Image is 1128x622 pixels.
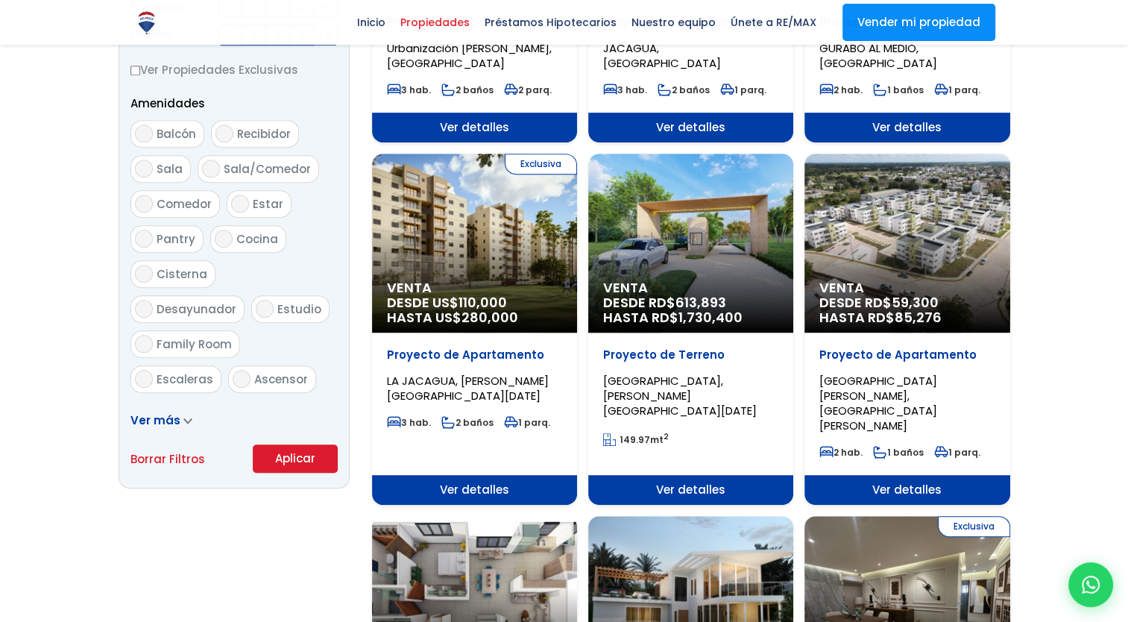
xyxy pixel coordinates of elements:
span: JACAGUA, [GEOGRAPHIC_DATA] [603,40,721,71]
input: Balcón [135,125,153,142]
span: 1 parq. [720,84,766,96]
sup: 2 [664,431,669,442]
span: Balcón [157,126,196,142]
span: mt [603,433,669,446]
span: Exclusiva [505,154,577,175]
span: DESDE US$ [387,295,562,325]
span: Ascensor [254,371,308,387]
a: Exclusiva Venta DESDE US$110,000 HASTA US$280,000 Proyecto de Apartamento LA JACAGUA, [PERSON_NAM... [372,154,577,505]
span: 280,000 [461,308,518,327]
label: Ver Propiedades Exclusivas [130,60,338,79]
input: Family Room [135,335,153,353]
span: Nuestro equipo [624,11,723,34]
span: 59,300 [892,293,939,312]
span: HASTA RD$ [603,310,778,325]
input: Estar [231,195,249,213]
span: Cocina [236,231,278,247]
span: Sala/Comedor [224,161,311,177]
span: Ver detalles [588,475,793,505]
span: 2 baños [441,416,494,429]
span: Únete a RE/MAX [723,11,824,34]
input: Sala [135,160,153,178]
span: Family Room [157,336,232,352]
span: Venta [603,280,778,295]
input: Escaleras [135,370,153,388]
span: DESDE RD$ [819,295,995,325]
span: 2 baños [441,84,494,96]
span: 1 parq. [504,416,550,429]
input: Ascensor [233,370,251,388]
span: Venta [819,280,995,295]
span: 110,000 [459,293,507,312]
span: Comedor [157,196,212,212]
span: DESDE RD$ [603,295,778,325]
span: Desayunador [157,301,236,317]
span: Estar [253,196,283,212]
input: Pantry [135,230,153,248]
span: 3 hab. [387,416,431,429]
span: 3 hab. [603,84,647,96]
span: 1,730,400 [678,308,743,327]
input: Desayunador [135,300,153,318]
span: Cisterna [157,266,207,282]
span: Venta [387,280,562,295]
span: HASTA RD$ [819,310,995,325]
span: Escaleras [157,371,213,387]
span: Sala [157,161,183,177]
span: 1 baños [873,84,924,96]
span: 85,276 [895,308,942,327]
span: [GEOGRAPHIC_DATA], [PERSON_NAME][GEOGRAPHIC_DATA][DATE] [603,373,757,418]
span: Ver detalles [372,475,577,505]
span: Ver detalles [804,475,1009,505]
input: Comedor [135,195,153,213]
a: Vender mi propiedad [842,4,995,41]
input: Recibidor [215,125,233,142]
span: Urbanización [PERSON_NAME], [GEOGRAPHIC_DATA] [387,40,552,71]
span: Ver detalles [588,113,793,142]
span: Ver detalles [804,113,1009,142]
span: 2 baños [658,84,710,96]
span: Ver más [130,412,180,428]
p: Proyecto de Terreno [603,348,778,362]
input: Cocina [215,230,233,248]
input: Ver Propiedades Exclusivas [130,66,140,75]
a: Venta DESDE RD$59,300 HASTA RD$85,276 Proyecto de Apartamento [GEOGRAPHIC_DATA][PERSON_NAME], [GE... [804,154,1009,505]
span: HASTA US$ [387,310,562,325]
p: Amenidades [130,94,338,113]
input: Estudio [256,300,274,318]
span: 1 baños [873,446,924,459]
p: Proyecto de Apartamento [819,348,995,362]
span: 613,893 [675,293,726,312]
span: 149.97 [620,433,650,446]
span: 2 hab. [819,84,863,96]
span: Préstamos Hipotecarios [477,11,624,34]
span: Recibidor [237,126,291,142]
span: Propiedades [393,11,477,34]
span: LA JACAGUA, [PERSON_NAME][GEOGRAPHIC_DATA][DATE] [387,373,549,403]
span: [GEOGRAPHIC_DATA][PERSON_NAME], [GEOGRAPHIC_DATA][PERSON_NAME] [819,373,937,433]
p: Proyecto de Apartamento [387,348,562,362]
span: 2 hab. [819,446,863,459]
span: Inicio [350,11,393,34]
span: Estudio [277,301,321,317]
a: Venta DESDE RD$613,893 HASTA RD$1,730,400 Proyecto de Terreno [GEOGRAPHIC_DATA], [PERSON_NAME][GE... [588,154,793,505]
span: 2 parq. [504,84,552,96]
button: Aplicar [253,444,338,473]
a: Ver más [130,412,192,428]
span: Ver detalles [372,113,577,142]
input: Sala/Comedor [202,160,220,178]
span: 1 parq. [934,84,980,96]
span: 3 hab. [387,84,431,96]
span: 1 parq. [934,446,980,459]
input: Cisterna [135,265,153,283]
a: Borrar Filtros [130,450,205,468]
span: Pantry [157,231,195,247]
img: Logo de REMAX [133,10,160,36]
span: GURABO AL MEDIO, [GEOGRAPHIC_DATA] [819,40,937,71]
span: Exclusiva [938,516,1010,537]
